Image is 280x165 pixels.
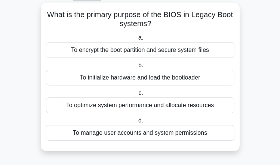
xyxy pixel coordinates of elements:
div: To initialize hardware and load the bootloader [46,70,234,85]
div: To manage user accounts and system permissions [46,125,234,141]
span: b. [138,62,143,68]
h5: What is the primary purpose of the BIOS in Legacy Boot systems? [45,10,235,29]
div: To optimize system performance and allocate resources [46,97,234,113]
span: a. [138,34,143,41]
span: d. [138,117,143,124]
div: To encrypt the boot partition and secure system files [46,42,234,58]
span: c. [139,90,143,96]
